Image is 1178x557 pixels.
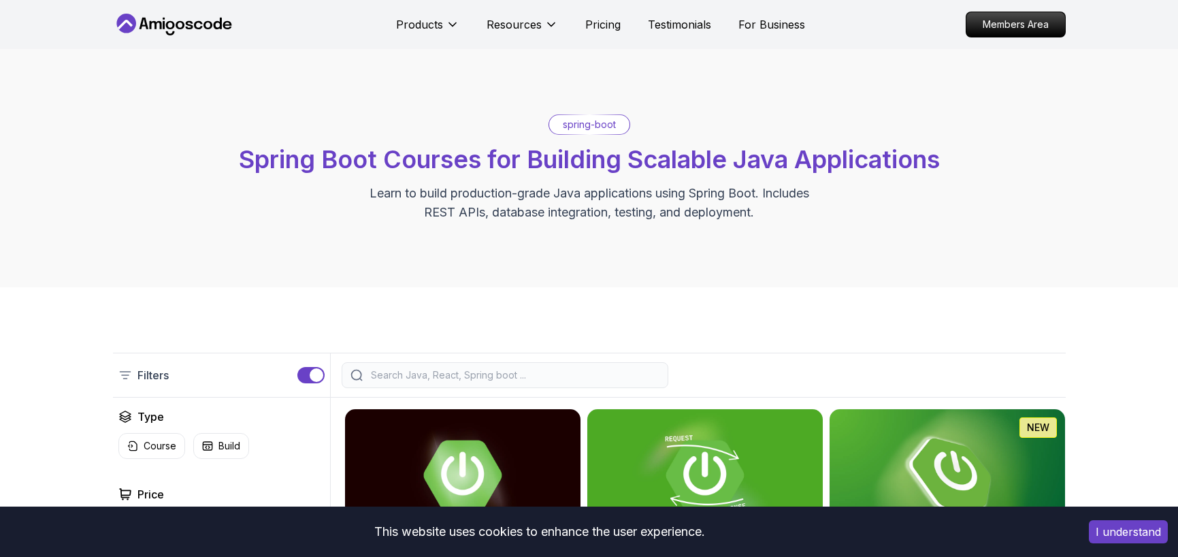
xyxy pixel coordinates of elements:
[648,16,711,33] a: Testimonials
[396,16,443,33] p: Products
[966,12,1066,37] a: Members Area
[10,517,1068,547] div: This website uses cookies to enhance the user experience.
[239,144,940,174] span: Spring Boot Courses for Building Scalable Java Applications
[830,409,1065,541] img: Spring Boot for Beginners card
[118,433,185,459] button: Course
[361,184,818,222] p: Learn to build production-grade Java applications using Spring Boot. Includes REST APIs, database...
[137,367,169,383] p: Filters
[587,409,823,541] img: Building APIs with Spring Boot card
[487,16,542,33] p: Resources
[966,12,1065,37] p: Members Area
[137,409,164,425] h2: Type
[487,16,558,44] button: Resources
[396,16,459,44] button: Products
[218,439,240,453] p: Build
[144,439,176,453] p: Course
[585,16,621,33] a: Pricing
[193,433,249,459] button: Build
[1089,520,1168,543] button: Accept cookies
[563,118,616,131] p: spring-boot
[738,16,805,33] a: For Business
[345,409,580,541] img: Advanced Spring Boot card
[137,486,164,503] h2: Price
[1027,421,1049,434] p: NEW
[368,368,659,382] input: Search Java, React, Spring boot ...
